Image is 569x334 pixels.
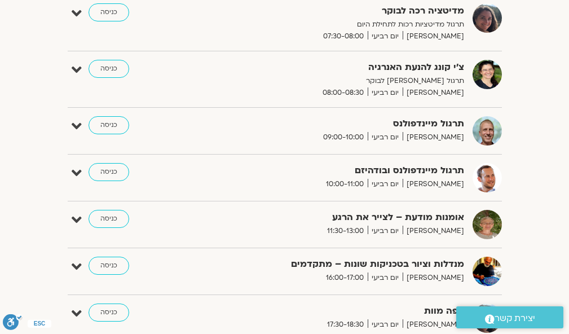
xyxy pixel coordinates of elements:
strong: אומנות מודעת – לצייר את הרגע [222,210,464,225]
a: כניסה [89,304,129,322]
a: כניסה [89,3,129,21]
a: כניסה [89,210,129,228]
span: 07:30-08:00 [319,30,368,42]
strong: מנדלות וציור בטכניקות שונות – מתקדמים [222,257,464,272]
a: כניסה [89,163,129,181]
span: 10:00-11:00 [322,178,368,190]
p: תרגול [PERSON_NAME] לבוקר [222,75,464,87]
span: [PERSON_NAME] [403,319,464,331]
span: יום רביעי [368,30,403,42]
span: יום רביעי [368,225,403,237]
span: [PERSON_NAME] [403,131,464,143]
strong: תרגול מיינדפולנס ובודהיזם [222,163,464,178]
span: יום רביעי [368,272,403,284]
span: יום רביעי [368,87,403,99]
strong: צ'י קונג להנעת האנרגיה [222,60,464,75]
span: 08:00-08:30 [319,87,368,99]
span: [PERSON_NAME] [403,87,464,99]
span: יום רביעי [368,131,403,143]
a: כניסה [89,60,129,78]
a: כניסה [89,257,129,275]
span: [PERSON_NAME] [403,272,464,284]
span: 16:00-17:00 [322,272,368,284]
span: [PERSON_NAME] [403,30,464,42]
span: 11:30-13:00 [323,225,368,237]
span: [PERSON_NAME] [403,178,464,190]
span: יום רביעי [368,178,403,190]
span: 17:30-18:30 [323,319,368,331]
a: כניסה [89,116,129,134]
strong: תרגול מיינדפולנס [222,116,464,131]
strong: מדיטציה רכה לבוקר [222,3,464,19]
a: יצירת קשר [456,306,563,328]
p: תרגול מדיטציות רכות לתחילת היום [222,19,464,30]
span: [PERSON_NAME] [403,225,464,237]
span: יצירת קשר [495,311,535,326]
span: יום רביעי [368,319,403,331]
span: 09:00-10:00 [319,131,368,143]
strong: קפה מוות [222,304,464,319]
